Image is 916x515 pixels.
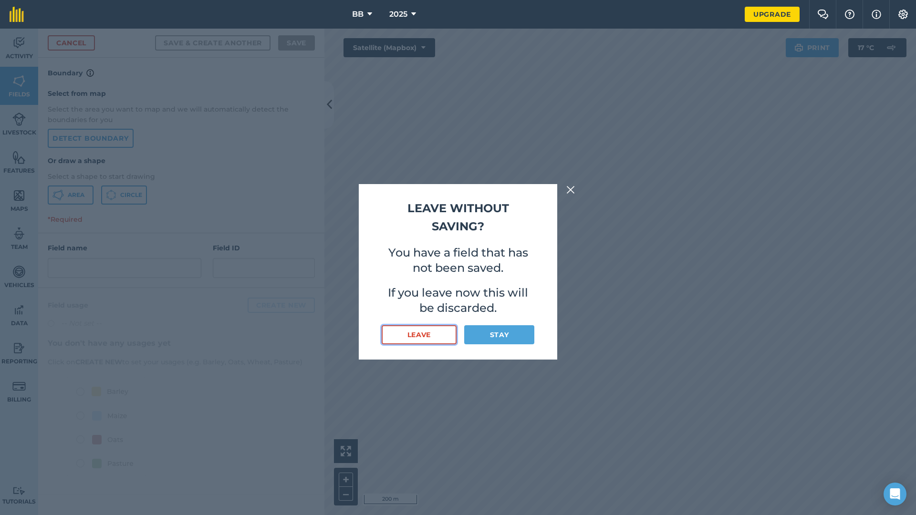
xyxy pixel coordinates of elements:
span: BB [352,9,364,20]
img: fieldmargin Logo [10,7,24,22]
a: Upgrade [745,7,800,22]
p: If you leave now this will be discarded. [382,285,534,316]
span: 2025 [389,9,407,20]
img: Two speech bubbles overlapping with the left bubble in the forefront [817,10,829,19]
img: A cog icon [897,10,909,19]
button: Leave [382,325,457,344]
button: Stay [464,325,534,344]
img: svg+xml;base64,PHN2ZyB4bWxucz0iaHR0cDovL3d3dy53My5vcmcvMjAwMC9zdmciIHdpZHRoPSIyMiIgaGVpZ2h0PSIzMC... [566,184,575,196]
img: A question mark icon [844,10,855,19]
div: Open Intercom Messenger [884,483,906,505]
p: You have a field that has not been saved. [382,245,534,276]
img: svg+xml;base64,PHN2ZyB4bWxucz0iaHR0cDovL3d3dy53My5vcmcvMjAwMC9zdmciIHdpZHRoPSIxNyIgaGVpZ2h0PSIxNy... [872,9,881,20]
h2: Leave without saving? [382,199,534,236]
